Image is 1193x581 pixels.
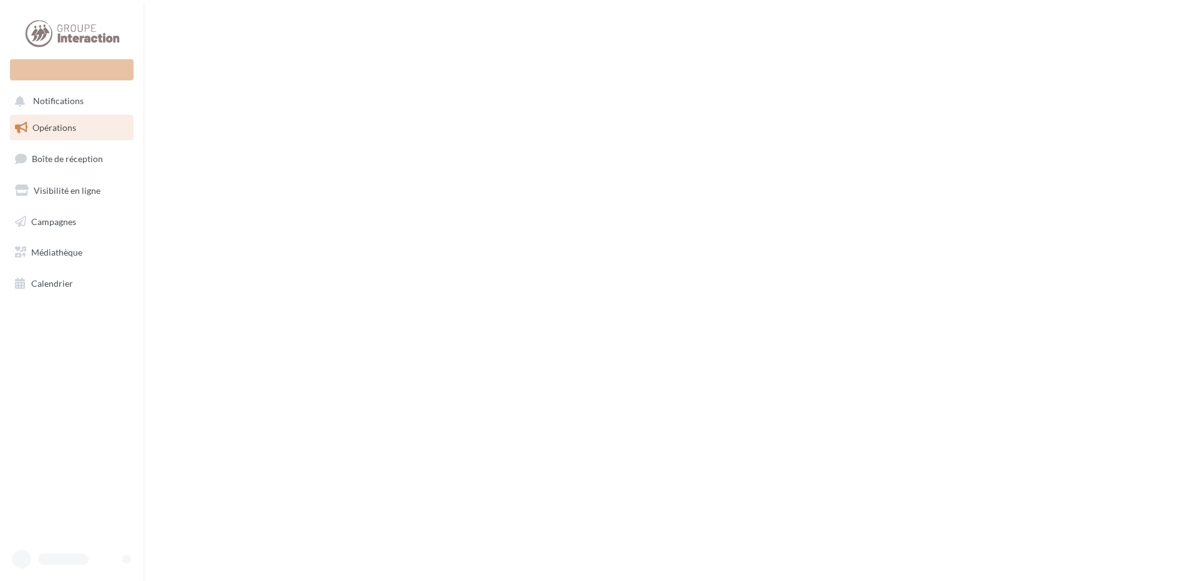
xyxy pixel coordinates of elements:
[31,216,76,226] span: Campagnes
[10,59,134,80] div: Nouvelle campagne
[7,209,136,235] a: Campagnes
[7,239,136,266] a: Médiathèque
[7,178,136,204] a: Visibilité en ligne
[31,247,82,257] span: Médiathèque
[33,96,84,107] span: Notifications
[31,278,73,289] span: Calendrier
[32,122,76,133] span: Opérations
[34,185,100,196] span: Visibilité en ligne
[7,145,136,172] a: Boîte de réception
[7,115,136,141] a: Opérations
[7,271,136,297] a: Calendrier
[32,153,103,164] span: Boîte de réception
